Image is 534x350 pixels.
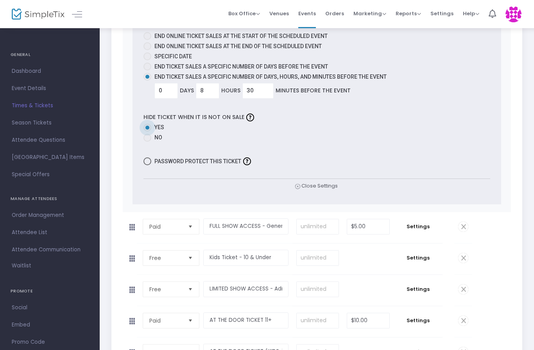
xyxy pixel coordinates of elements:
span: Orders [325,4,344,23]
span: Settings [398,317,439,325]
input: unlimited [297,219,339,234]
span: Password protect this ticket [154,157,241,166]
input: Price [347,219,389,234]
span: Settings [430,4,453,23]
span: Season Tickets [12,118,88,128]
input: Price [347,313,389,328]
span: Times & Tickets [12,101,88,111]
span: End ticket sales a specific number of days before the event [154,63,328,70]
input: Days [155,83,177,98]
input: Hours [196,83,219,98]
span: Embed [12,320,88,330]
span: Close Settings [295,182,338,190]
span: No [151,134,162,142]
span: Attendee Communication [12,245,88,255]
span: Attendee List [12,227,88,238]
input: Minutes [243,83,273,98]
span: Dashboard [12,66,88,76]
button: Select [185,251,196,265]
span: Free [149,285,182,293]
input: Enter a ticket type name. e.g. General Admission [203,218,289,235]
button: Select [185,313,196,328]
span: Reports [396,10,421,17]
span: Yes [151,123,164,132]
input: Enter a ticket type name. e.g. General Admission [203,250,289,266]
span: Event Details [12,83,88,94]
span: End online ticket sales at the start of the scheduled event [154,33,328,39]
span: Settings [398,285,439,293]
span: Paid [149,223,182,231]
input: unlimited [297,251,339,265]
span: Waitlist [12,262,31,270]
span: Settings [398,223,439,231]
img: question-mark [246,114,254,121]
img: question-mark [243,157,251,165]
h4: MANAGE ATTENDEES [11,191,89,207]
span: End online ticket sales at the end of the scheduled event [154,43,322,49]
div: Days Hours Minutes Before the event [154,83,490,99]
span: Free [149,254,182,262]
span: Specific Date [154,53,192,60]
span: Venues [269,4,289,23]
span: Promo Code [12,337,88,347]
input: Enter a ticket type name. e.g. General Admission [203,281,289,297]
h4: GENERAL [11,47,89,63]
input: unlimited [297,282,339,297]
button: Select [185,219,196,234]
label: Hide ticket when it is not on sale [143,111,256,123]
span: End ticket sales a specific number of days, hours, and minutes before the event [154,74,387,80]
span: Paid [149,317,182,325]
input: Enter a ticket type name. e.g. General Admission [203,312,289,328]
span: Events [298,4,316,23]
span: Order Management [12,210,88,220]
span: Settings [398,254,439,262]
span: Marketing [353,10,386,17]
span: Special Offers [12,170,88,180]
span: [GEOGRAPHIC_DATA] Items [12,152,88,162]
span: Box Office [228,10,260,17]
button: Select [185,282,196,297]
input: unlimited [297,313,339,328]
span: Attendee Questions [12,135,88,145]
span: Help [463,10,479,17]
h4: PROMOTE [11,283,89,299]
span: Social [12,303,88,313]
